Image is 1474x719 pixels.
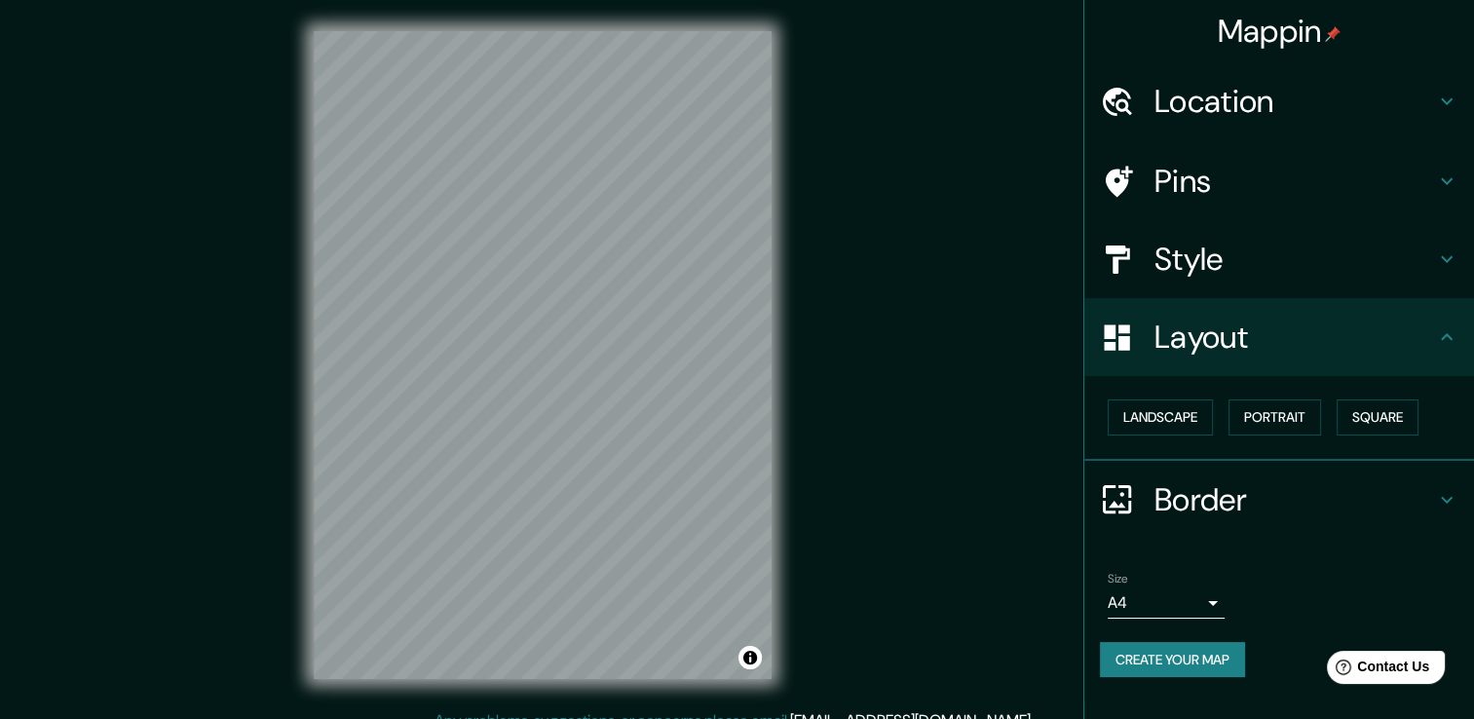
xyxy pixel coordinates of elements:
[1084,298,1474,376] div: Layout
[1084,220,1474,298] div: Style
[1108,587,1225,619] div: A4
[1100,642,1245,678] button: Create your map
[1218,12,1342,51] h4: Mappin
[314,31,772,679] canvas: Map
[1301,643,1453,698] iframe: Help widget launcher
[1154,318,1435,357] h4: Layout
[1108,399,1213,435] button: Landscape
[1154,480,1435,519] h4: Border
[1325,26,1341,42] img: pin-icon.png
[1084,461,1474,539] div: Border
[738,646,762,669] button: Toggle attribution
[1228,399,1321,435] button: Portrait
[1084,62,1474,140] div: Location
[1154,240,1435,279] h4: Style
[1337,399,1418,435] button: Square
[1154,82,1435,121] h4: Location
[1108,570,1128,587] label: Size
[1154,162,1435,201] h4: Pins
[1084,142,1474,220] div: Pins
